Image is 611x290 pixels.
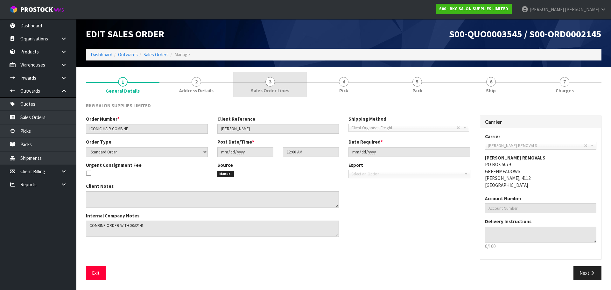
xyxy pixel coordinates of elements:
button: Next [573,266,601,280]
a: S00 - RKG SALON SUPPLIES LIMITED [436,4,512,14]
label: Carrier [485,133,500,140]
strong: S00 - RKG SALON SUPPLIES LIMITED [439,6,508,11]
label: Order Type [86,138,111,145]
span: [PERSON_NAME] [565,6,599,12]
address: PO BOX 5079 GREENMEADOWS [PERSON_NAME], 4112 [GEOGRAPHIC_DATA] [485,154,597,188]
span: Manual [217,171,234,177]
span: 3 [265,77,275,87]
span: 4 [339,77,348,87]
span: Select an Option [351,170,462,178]
img: cube-alt.png [10,5,18,13]
span: Pick [339,87,348,94]
span: 1 [118,77,128,87]
label: Internal Company Notes [86,212,139,219]
span: Address Details [179,87,214,94]
span: Manage [174,52,190,58]
small: WMS [54,7,64,13]
label: Urgent Consignment Fee [86,162,142,168]
a: Sales Orders [144,52,169,58]
label: Source [217,162,233,168]
button: Exit [86,266,106,280]
span: General Details [86,97,601,285]
input: Order Number [86,124,208,134]
a: Dashboard [91,52,112,58]
span: General Details [106,88,140,94]
span: RKG SALON SUPPLIES LIMITED [86,103,151,109]
a: Outwards [118,52,138,58]
span: 7 [560,77,569,87]
label: Delivery Instructions [485,218,531,225]
span: [PERSON_NAME] REMOVALS [488,142,584,150]
label: Export [348,162,363,168]
span: Sales Order Lines [251,87,289,94]
label: Date Required [348,138,383,145]
span: ProStock [20,5,53,14]
label: Account Number [485,195,522,202]
span: 5 [412,77,422,87]
p: 0/100 [485,243,597,250]
strong: [PERSON_NAME] REMOVALS [485,155,545,161]
span: Ship [486,87,496,94]
span: S00-QUO0003545 / S00-ORD0002145 [449,28,601,40]
span: Pack [412,87,422,94]
label: Client Reference [217,116,255,122]
label: Client Notes [86,183,114,189]
span: Edit Sales Order [86,28,164,40]
input: Account Number [485,203,597,213]
span: [PERSON_NAME] [530,6,564,12]
input: Client Reference [217,124,339,134]
label: Shipping Method [348,116,386,122]
h3: Carrier [485,119,597,125]
span: 6 [486,77,496,87]
label: Post Date/Time [217,138,254,145]
span: Client Organised Freight [351,124,457,132]
span: Charges [556,87,574,94]
label: Order Number [86,116,120,122]
span: 2 [192,77,201,87]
